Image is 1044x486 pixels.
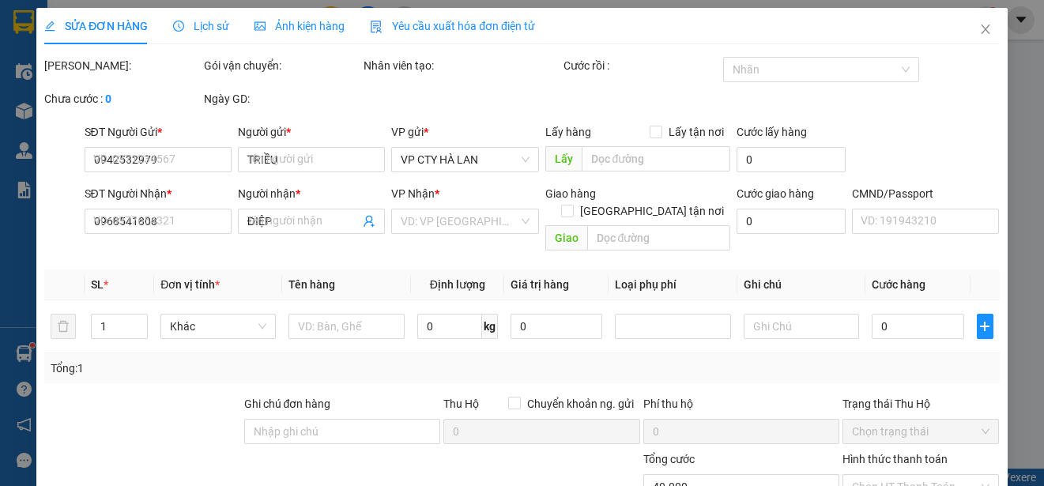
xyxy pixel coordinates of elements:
[238,185,385,202] div: Người nhận
[401,148,529,171] span: VP CTY HÀ LAN
[85,123,232,141] div: SĐT Người Gửi
[363,215,375,228] span: user-add
[244,397,331,410] label: Ghi chú đơn hàng
[238,123,385,141] div: Người gửi
[51,314,76,339] button: delete
[963,8,1008,52] button: Close
[244,419,441,444] input: Ghi chú đơn hàng
[545,146,582,171] span: Lấy
[91,278,104,291] span: SL
[254,21,266,32] span: picture
[545,187,596,200] span: Giao hàng
[978,320,993,333] span: plus
[85,185,232,202] div: SĐT Người Nhận
[204,57,360,74] div: Gói vận chuyển:
[511,278,569,291] span: Giá trị hàng
[853,420,990,443] span: Chọn trạng thái
[521,395,640,413] span: Chuyển khoản ng. gửi
[443,397,479,410] span: Thu Hộ
[587,225,731,251] input: Dọc đường
[170,315,266,338] span: Khác
[44,90,201,107] div: Chưa cước :
[737,209,846,234] input: Cước giao hàng
[289,278,336,291] span: Tên hàng
[643,395,840,419] div: Phí thu hộ
[160,278,220,291] span: Đơn vị tính
[289,314,405,339] input: VD: Bàn, Ghế
[663,123,731,141] span: Lấy tận nơi
[173,21,184,32] span: clock-circle
[643,453,695,465] span: Tổng cước
[173,20,229,32] span: Lịch sử
[370,21,383,33] img: icon
[51,360,404,377] div: Tổng: 1
[44,57,201,74] div: [PERSON_NAME]:
[979,23,992,36] span: close
[545,126,591,138] span: Lấy hàng
[105,92,111,105] b: 0
[44,21,55,32] span: edit
[737,126,808,138] label: Cước lấy hàng
[44,20,148,32] span: SỬA ĐƠN HÀNG
[430,278,485,291] span: Định lượng
[609,269,737,300] th: Loại phụ phí
[744,314,859,339] input: Ghi Chú
[737,187,815,200] label: Cước giao hàng
[737,147,846,172] input: Cước lấy hàng
[254,20,345,32] span: Ảnh kiện hàng
[575,202,731,220] span: [GEOGRAPHIC_DATA] tận nơi
[364,57,560,74] div: Nhân viên tạo:
[737,269,865,300] th: Ghi chú
[391,187,435,200] span: VP Nhận
[482,314,498,339] span: kg
[852,185,999,202] div: CMND/Passport
[563,57,720,74] div: Cước rồi :
[582,146,731,171] input: Dọc đường
[843,453,948,465] label: Hình thức thanh toán
[843,395,1000,413] div: Trạng thái Thu Hộ
[391,123,538,141] div: VP gửi
[370,20,535,32] span: Yêu cầu xuất hóa đơn điện tử
[204,90,360,107] div: Ngày GD:
[545,225,587,251] span: Giao
[977,314,993,339] button: plus
[872,278,925,291] span: Cước hàng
